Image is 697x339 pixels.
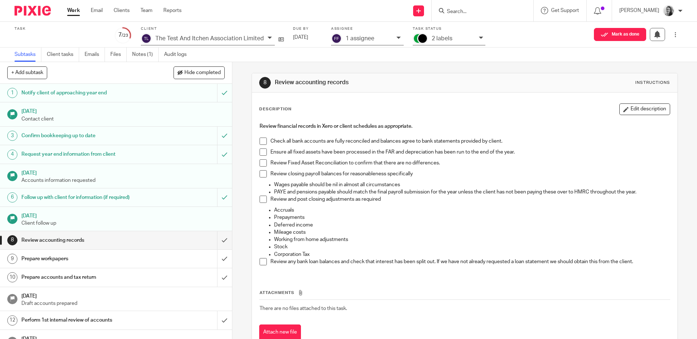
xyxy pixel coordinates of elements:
div: 10 [7,272,17,282]
span: There are no files attached to this task. [260,306,347,311]
h1: Request year end information from client [21,149,147,160]
p: Prepayments [274,214,669,221]
p: PAYE and pensions payable should match the final payroll submission for the year unless the clien... [274,188,669,196]
h1: Perform 1st internal review of accounts [21,315,147,326]
p: Check all bank accounts are fully reconciled and balances agree to bank statements provided by cl... [270,138,669,145]
img: svg%3E [331,33,342,44]
p: 1 assignee [346,35,374,42]
div: 12 [7,315,17,326]
label: Task [15,26,105,31]
span: Get Support [551,8,579,13]
a: Subtasks [15,48,41,62]
p: Stock [274,243,669,250]
div: 6 [7,192,17,203]
input: Search [446,9,511,15]
div: 9 [7,254,17,264]
div: 4 [7,150,17,160]
p: Ensure all fixed assets have been processed in the FAR and depreciation has been run to the end o... [270,148,669,156]
a: Files [110,48,127,62]
h1: Prepare accounts and tax return [21,272,147,283]
img: IMG-0056.JPG [663,5,674,17]
p: Wages payable should be nil in almost all circumstances [274,181,669,188]
label: Client [141,26,284,31]
button: Edit description [619,103,670,115]
a: Emails [85,48,105,62]
img: svg%3E [141,33,152,44]
p: [PERSON_NAME] [619,7,659,14]
div: 7 [114,31,132,39]
small: /23 [122,33,128,37]
a: Clients [114,7,130,14]
p: Draft accounts prepared [21,300,225,307]
label: Task status [413,26,485,31]
p: Description [259,106,292,112]
h1: Follow up with client for information (if required) [21,192,147,203]
a: Team [140,7,152,14]
p: The Test And Itchen Association Limited [155,35,264,42]
p: Review closing payroll balances for reasonableness specifically [270,170,669,177]
p: Corporation Tax [274,251,669,258]
h1: Notify client of approaching year end [21,87,147,98]
h1: Prepare workpapers [21,253,147,264]
h1: [DATE] [21,168,225,177]
p: Contact client [21,115,225,123]
h4: Review financial records in Xero or client schedules as appropriate. [260,123,669,130]
h1: [DATE] [21,106,225,115]
a: Reports [163,7,182,14]
h1: Review accounting records [275,79,480,86]
h1: [DATE] [21,291,225,300]
p: Working from home adjustments [274,236,669,243]
button: Hide completed [174,66,225,79]
div: 8 [7,235,17,245]
button: + Add subtask [7,66,47,79]
h1: [DATE] [21,211,225,220]
img: Pixie [15,6,51,16]
p: Review and post closing adjustments as required [270,196,669,203]
h1: Review accounting records [21,235,147,246]
span: Hide completed [184,70,221,76]
div: 8 [259,77,271,89]
button: Mark as done [594,28,646,41]
p: Review any bank loan balances and check that interest has been split out. If we have not already ... [270,258,669,265]
p: Mileage costs [274,229,669,236]
span: Attachments [260,291,294,295]
p: 2 labels [432,35,452,42]
a: Notes (1) [132,48,159,62]
a: Email [91,7,103,14]
p: Deferred income [274,221,669,229]
label: Due by [293,26,322,31]
p: Accounts information requested [21,177,225,184]
p: Review Fixed Asset Reconciliation to confirm that there are no differences. [270,159,669,167]
p: Accruals [274,207,669,214]
a: Client tasks [47,48,79,62]
span: [DATE] [293,35,308,40]
label: Assignee [331,26,404,31]
span: Mark as done [612,32,639,37]
p: Client follow up [21,220,225,227]
div: 3 [7,131,17,141]
div: Instructions [635,80,670,86]
div: 1 [7,88,17,98]
a: Work [67,7,80,14]
h1: Confirm bookkeeping up to date [21,130,147,141]
a: Audit logs [164,48,192,62]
